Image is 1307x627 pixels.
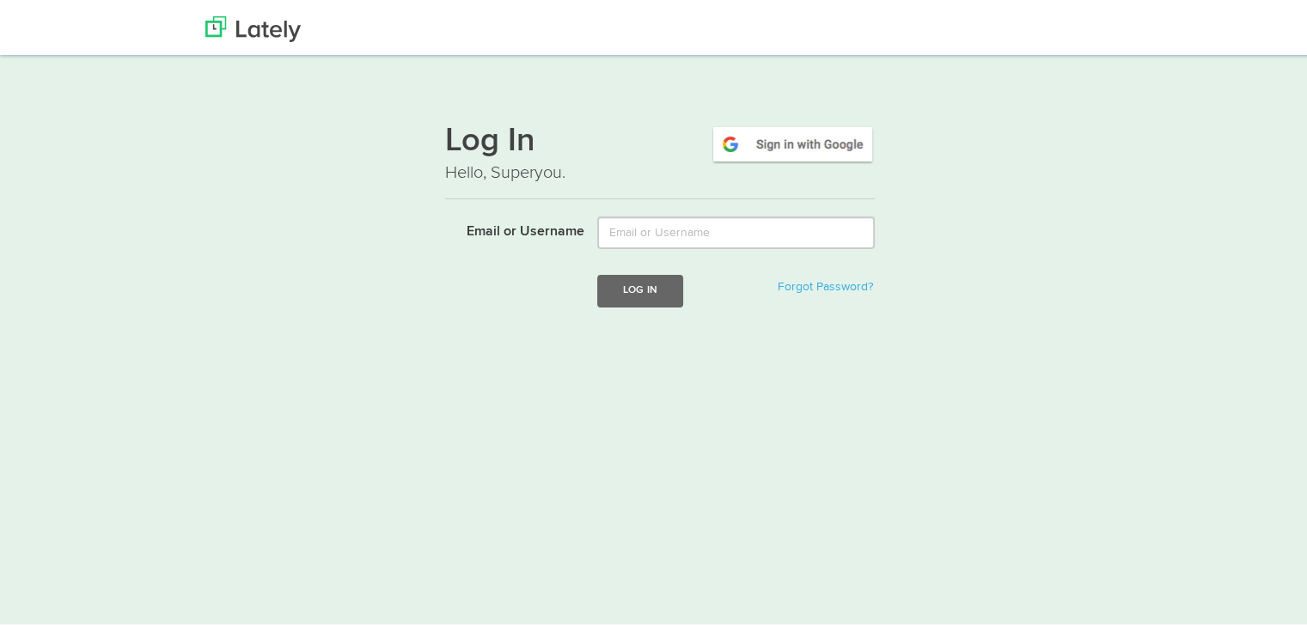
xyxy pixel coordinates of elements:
img: Lately [205,13,301,39]
h1: Log In [445,121,875,157]
button: Log In [597,271,683,303]
p: Hello, Superyou. [445,157,875,182]
label: Email or Username [432,213,584,239]
img: google-signin.png [711,121,875,161]
a: Forgot Password? [778,277,873,289]
input: Email or Username [597,213,875,246]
